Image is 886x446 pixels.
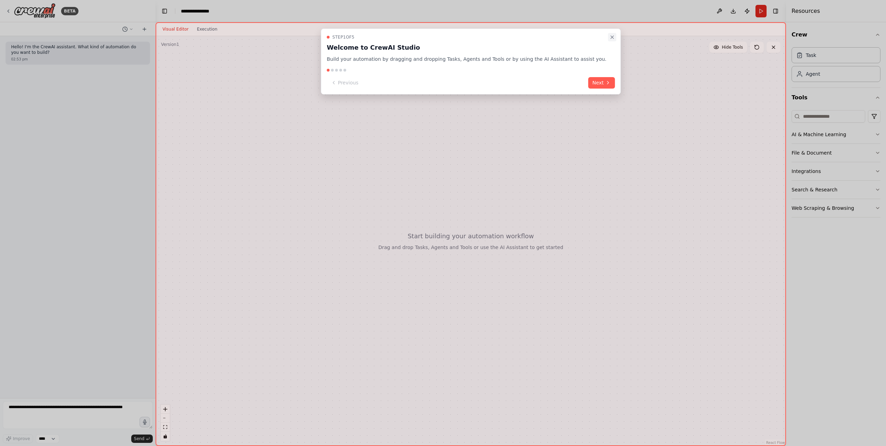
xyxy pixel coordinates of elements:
button: Next [588,77,615,89]
p: Build your automation by dragging and dropping Tasks, Agents and Tools or by using the AI Assista... [327,55,607,63]
span: Step 1 of 5 [332,34,354,40]
button: Close walkthrough [608,33,616,41]
h3: Welcome to CrewAI Studio [327,43,607,52]
button: Hide left sidebar [160,6,169,16]
button: Previous [327,77,362,89]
